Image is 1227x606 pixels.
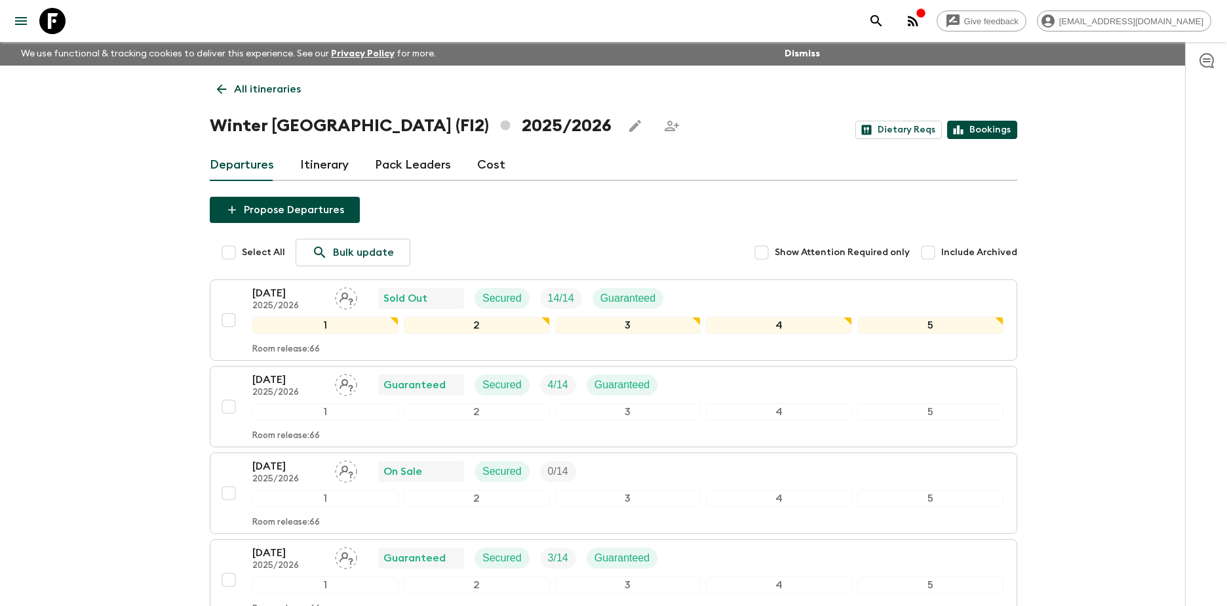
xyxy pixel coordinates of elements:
[331,49,395,58] a: Privacy Policy
[594,550,650,566] p: Guaranteed
[210,366,1017,447] button: [DATE]2025/2026Assign pack leaderGuaranteedSecuredTrip FillGuaranteed12345Room release:66
[252,576,399,594] div: 1
[404,317,550,334] div: 2
[1052,16,1211,26] span: [EMAIL_ADDRESS][DOMAIN_NAME]
[296,239,410,266] a: Bulk update
[252,372,324,388] p: [DATE]
[555,317,701,334] div: 3
[383,464,422,479] p: On Sale
[863,8,889,34] button: search adventures
[706,317,852,334] div: 4
[482,291,522,306] p: Secured
[252,490,399,507] div: 1
[252,458,324,474] p: [DATE]
[242,246,285,259] span: Select All
[548,550,568,566] p: 3 / 14
[335,464,357,475] span: Assign pack leader
[210,113,612,139] h1: Winter [GEOGRAPHIC_DATA] (FI2) 2025/2026
[16,42,441,66] p: We use functional & tracking cookies to deliver this experience. See our for more.
[383,291,427,306] p: Sold Out
[210,76,308,102] a: All itineraries
[210,150,274,181] a: Departures
[600,291,656,306] p: Guaranteed
[300,150,349,181] a: Itinerary
[252,561,324,571] p: 2025/2026
[706,490,852,507] div: 4
[706,576,852,594] div: 4
[857,576,1003,594] div: 5
[548,377,568,393] p: 4 / 14
[482,464,522,479] p: Secured
[252,545,324,561] p: [DATE]
[252,344,320,355] p: Room release: 66
[548,291,574,306] p: 14 / 14
[210,279,1017,361] button: [DATE]2025/2026Assign pack leaderSold OutSecuredTrip FillGuaranteed12345Room release:66
[957,16,1026,26] span: Give feedback
[857,490,1003,507] div: 5
[706,403,852,420] div: 4
[947,121,1017,139] a: Bookings
[252,301,324,312] p: 2025/2026
[475,548,530,569] div: Secured
[252,285,324,301] p: [DATE]
[252,474,324,485] p: 2025/2026
[540,461,576,482] div: Trip Fill
[252,317,399,334] div: 1
[335,291,357,302] span: Assign pack leader
[540,288,582,309] div: Trip Fill
[857,403,1003,420] div: 5
[857,317,1003,334] div: 5
[659,113,685,139] span: Share this itinerary
[594,377,650,393] p: Guaranteed
[555,490,701,507] div: 3
[548,464,568,479] p: 0 / 14
[855,121,942,139] a: Dietary Reqs
[252,517,320,528] p: Room release: 66
[234,81,301,97] p: All itineraries
[475,461,530,482] div: Secured
[540,374,576,395] div: Trip Fill
[8,8,34,34] button: menu
[252,403,399,420] div: 1
[1037,10,1211,31] div: [EMAIL_ADDRESS][DOMAIN_NAME]
[252,388,324,398] p: 2025/2026
[555,403,701,420] div: 3
[252,431,320,441] p: Room release: 66
[622,113,648,139] button: Edit this itinerary
[781,45,823,63] button: Dismiss
[475,288,530,309] div: Secured
[375,150,451,181] a: Pack Leaders
[383,377,446,393] p: Guaranteed
[555,576,701,594] div: 3
[210,197,360,223] button: Propose Departures
[477,150,505,181] a: Cost
[335,551,357,561] span: Assign pack leader
[475,374,530,395] div: Secured
[482,377,522,393] p: Secured
[383,550,446,566] p: Guaranteed
[941,246,1017,259] span: Include Archived
[333,245,394,260] p: Bulk update
[404,490,550,507] div: 2
[404,576,550,594] div: 2
[210,453,1017,534] button: [DATE]2025/2026Assign pack leaderOn SaleSecuredTrip Fill12345Room release:66
[937,10,1026,31] a: Give feedback
[335,378,357,388] span: Assign pack leader
[775,246,910,259] span: Show Attention Required only
[540,548,576,569] div: Trip Fill
[482,550,522,566] p: Secured
[404,403,550,420] div: 2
